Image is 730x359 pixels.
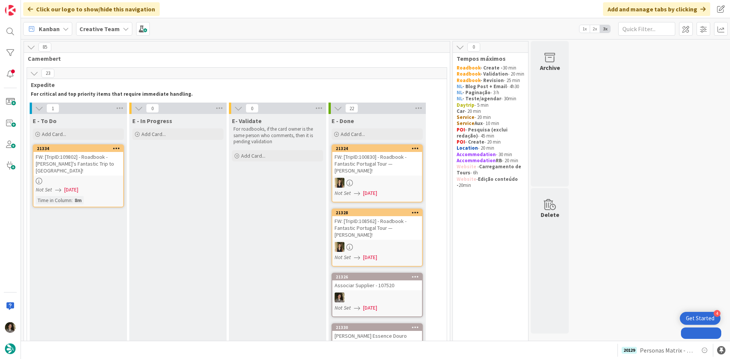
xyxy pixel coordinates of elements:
[457,127,465,133] strong: POI
[28,55,440,62] span: Camembert
[332,145,422,152] div: 21324
[465,139,484,145] strong: - Create
[332,331,422,341] div: [PERSON_NAME] Essence Douro
[603,2,710,16] div: Add and manage tabs by clicking
[332,216,422,240] div: FW: [TripID:108562] - Roadbook - Fantastic Portugal Tour — [PERSON_NAME]!
[332,242,422,252] div: SP
[335,190,351,196] i: Not Set
[41,69,54,78] span: 23
[332,152,422,176] div: FW: [TripID:100830] - Roadbook - Fantastic Portugal Tour — [PERSON_NAME]!
[36,186,52,193] i: Not Set
[457,151,496,158] strong: Accommodation
[31,91,193,97] strong: For critical and top priority items that require immediate handling.
[38,43,51,52] span: 85
[64,186,78,194] span: [DATE]
[332,274,422,280] div: 21326
[332,324,422,331] div: 21330
[457,102,474,108] strong: Daytrip
[457,120,474,127] strong: Service
[457,108,524,114] p: - 20 min
[457,65,524,71] p: 30 min
[590,25,600,33] span: 2x
[42,131,66,138] span: Add Card...
[457,77,480,84] strong: Roadbook
[462,89,490,96] strong: - Paginação
[467,43,480,52] span: 0
[457,65,480,71] strong: Roadbook
[457,139,524,145] p: - 20 min
[332,324,422,341] div: 21330[PERSON_NAME] Essence Douro
[480,77,504,84] strong: - Revision
[457,55,519,62] span: Tempos máximos
[39,24,60,33] span: Kanban
[579,25,590,33] span: 1x
[336,274,422,280] div: 21326
[474,120,483,127] strong: Aux
[332,209,423,267] a: 21328FW: [TripID:108562] - Roadbook - Fantastic Portugal Tour — [PERSON_NAME]!SPNot Set[DATE]
[332,117,354,125] span: E - Done
[457,120,524,127] p: - 10 min
[457,71,480,77] strong: Roadbook
[335,304,351,311] i: Not Set
[46,104,59,113] span: 1
[146,104,159,113] span: 0
[457,114,474,120] strong: Service
[5,5,16,16] img: Visit kanbanzone.com
[5,343,16,354] img: avatar
[23,2,160,16] div: Click our logo to show/hide this navigation
[132,117,172,125] span: E - In Progress
[457,102,524,108] p: - 5 min
[332,293,422,302] div: MS
[232,117,262,125] span: E- Validate
[33,145,123,152] div: 21334
[332,280,422,290] div: Associar Supplier - 107520
[336,146,422,151] div: 21324
[457,158,524,164] p: - 20 min
[363,253,377,261] span: [DATE]
[457,83,462,90] strong: NL
[457,114,524,120] p: - 20 min
[71,196,73,204] span: :
[33,145,123,176] div: 21334FW: [TripID:109802] - Roadbook - [PERSON_NAME]'s Fantastic Trip to [GEOGRAPHIC_DATA]!
[480,71,508,77] strong: - Validation
[462,83,507,90] strong: - Blog Post + Email
[457,176,476,182] strong: Website
[33,144,124,207] a: 21334FW: [TripID:109802] - Roadbook - [PERSON_NAME]'s Fantastic Trip to [GEOGRAPHIC_DATA]!Not Set...
[73,196,84,204] div: 8m
[457,176,519,188] strong: Edição conteúdo -
[33,117,57,125] span: E - To Do
[36,196,71,204] div: Time in Column
[600,25,610,33] span: 3x
[37,146,123,151] div: 21334
[363,304,377,312] span: [DATE]
[332,145,422,176] div: 21324FW: [TripID:100830] - Roadbook - Fantastic Portugal Tour — [PERSON_NAME]!
[141,131,166,138] span: Add Card...
[457,163,476,170] strong: Website
[332,209,422,216] div: 21328
[79,25,120,33] b: Creative Team
[457,127,524,139] p: - 45 min
[345,104,358,113] span: 22
[336,325,422,330] div: 21330
[457,145,524,151] p: - 20 min
[332,209,422,240] div: 21328FW: [TripID:108562] - Roadbook - Fantastic Portugal Tour — [PERSON_NAME]!
[457,89,462,96] strong: NL
[457,71,524,77] p: - 20 min
[457,176,524,189] p: - 20min
[5,322,16,333] img: MS
[457,127,509,139] strong: - Pesquisa (exclui redação)
[332,178,422,188] div: SP
[233,126,322,145] p: For roadbooks, if the card owner is the same person who comments, then it is pending validation
[31,81,437,89] span: Expedite
[457,152,524,158] p: - 30 min
[686,315,714,322] div: Get Started
[622,347,637,354] div: 20129
[335,242,344,252] img: SP
[332,273,423,317] a: 21326Associar Supplier - 107520MSNot Set[DATE]
[457,77,524,84] p: - 25 min
[457,108,465,114] strong: Car
[241,152,265,159] span: Add Card...
[457,145,478,151] strong: Location
[457,157,496,164] strong: Accommodation
[33,152,123,176] div: FW: [TripID:109802] - Roadbook - [PERSON_NAME]'s Fantastic Trip to [GEOGRAPHIC_DATA]!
